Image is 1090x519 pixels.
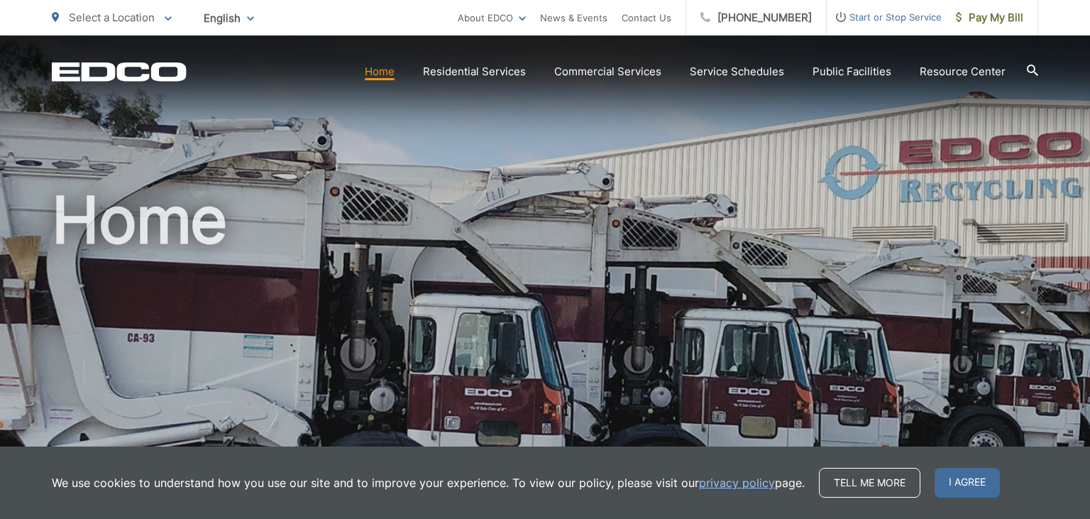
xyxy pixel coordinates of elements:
[52,62,187,82] a: EDCD logo. Return to the homepage.
[69,11,155,24] span: Select a Location
[935,468,1000,498] span: I agree
[540,9,607,26] a: News & Events
[554,63,661,80] a: Commercial Services
[699,474,775,491] a: privacy policy
[956,9,1023,26] span: Pay My Bill
[423,63,526,80] a: Residential Services
[365,63,395,80] a: Home
[52,474,805,491] p: We use cookies to understand how you use our site and to improve your experience. To view our pol...
[458,9,526,26] a: About EDCO
[813,63,891,80] a: Public Facilities
[193,6,265,31] span: English
[819,468,920,498] a: Tell me more
[622,9,671,26] a: Contact Us
[690,63,784,80] a: Service Schedules
[920,63,1006,80] a: Resource Center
